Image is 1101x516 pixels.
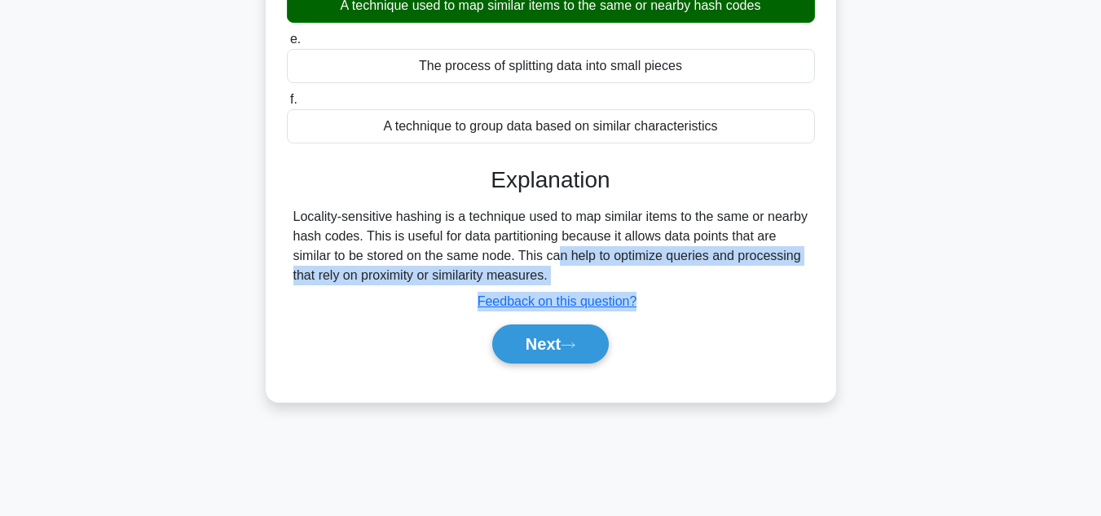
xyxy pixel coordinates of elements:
[293,207,808,285] div: Locality-sensitive hashing is a technique used to map similar items to the same or nearby hash co...
[287,109,815,143] div: A technique to group data based on similar characteristics
[492,324,609,364] button: Next
[290,32,301,46] span: e.
[297,166,805,194] h3: Explanation
[290,92,297,106] span: f.
[478,294,637,308] a: Feedback on this question?
[287,49,815,83] div: The process of splitting data into small pieces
